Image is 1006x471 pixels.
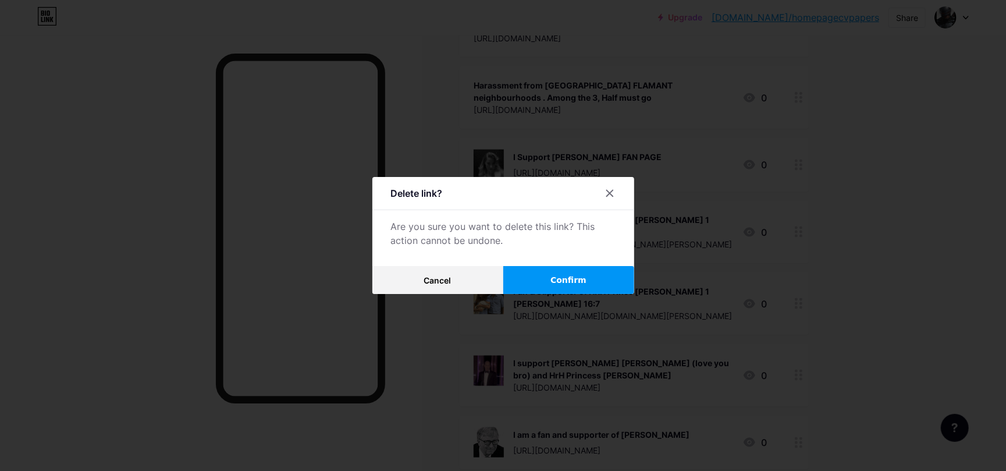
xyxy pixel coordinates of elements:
[503,266,634,294] button: Confirm
[550,274,586,286] span: Confirm
[424,275,452,285] span: Cancel
[372,266,503,294] button: Cancel
[391,186,443,200] div: Delete link?
[391,219,616,247] div: Are you sure you want to delete this link? This action cannot be undone.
